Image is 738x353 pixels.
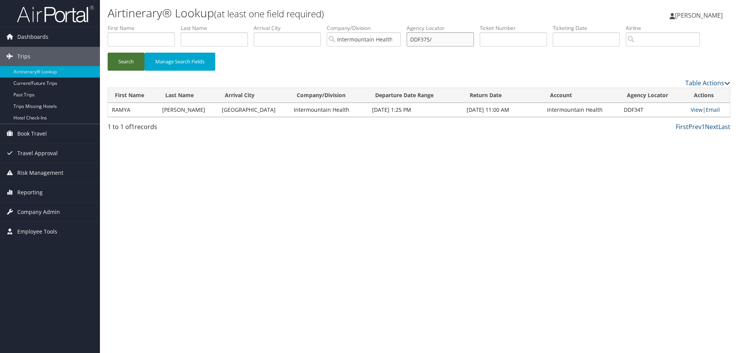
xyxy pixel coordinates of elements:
td: RAMYA [108,103,158,117]
a: Table Actions [685,79,730,87]
label: Last Name [181,24,254,32]
td: [PERSON_NAME] [158,103,218,117]
a: 1 [701,123,705,131]
td: [DATE] 1:25 PM [368,103,463,117]
small: (at least one field required) [214,7,324,20]
th: Account: activate to sort column descending [543,88,620,103]
button: Manage Search Fields [145,53,215,71]
span: 1 [131,123,135,131]
span: Travel Approval [17,144,58,163]
td: Intermountain Health [290,103,368,117]
a: View [691,106,703,113]
span: Risk Management [17,163,63,182]
td: [DATE] 11:00 AM [463,103,544,117]
a: [PERSON_NAME] [670,4,730,27]
label: Airline [626,24,706,32]
label: Arrival City [254,24,327,32]
th: Agency Locator: activate to sort column ascending [620,88,686,103]
td: DDF34T [620,103,686,117]
td: | [687,103,730,117]
th: Last Name: activate to sort column ascending [158,88,218,103]
a: Next [705,123,718,131]
span: Dashboards [17,27,48,46]
label: First Name [108,24,181,32]
h1: Airtinerary® Lookup [108,5,523,21]
th: Return Date: activate to sort column ascending [463,88,544,103]
label: Ticketing Date [553,24,626,32]
label: Company/Division [327,24,407,32]
th: Arrival City: activate to sort column ascending [218,88,290,103]
th: First Name: activate to sort column ascending [108,88,158,103]
a: Email [706,106,720,113]
button: Search [108,53,145,71]
th: Actions [687,88,730,103]
th: Company/Division [290,88,368,103]
div: 1 to 1 of records [108,122,255,135]
td: Intermountain Health [543,103,620,117]
a: First [676,123,688,131]
a: Prev [688,123,701,131]
td: [GEOGRAPHIC_DATA] [218,103,290,117]
span: Reporting [17,183,43,202]
span: Trips [17,47,30,66]
span: [PERSON_NAME] [675,11,723,20]
th: Departure Date Range: activate to sort column ascending [368,88,463,103]
a: Last [718,123,730,131]
span: Employee Tools [17,222,57,241]
label: Agency Locator [407,24,480,32]
span: Book Travel [17,124,47,143]
span: Company Admin [17,202,60,222]
label: Ticket Number [480,24,553,32]
img: airportal-logo.png [17,5,94,23]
